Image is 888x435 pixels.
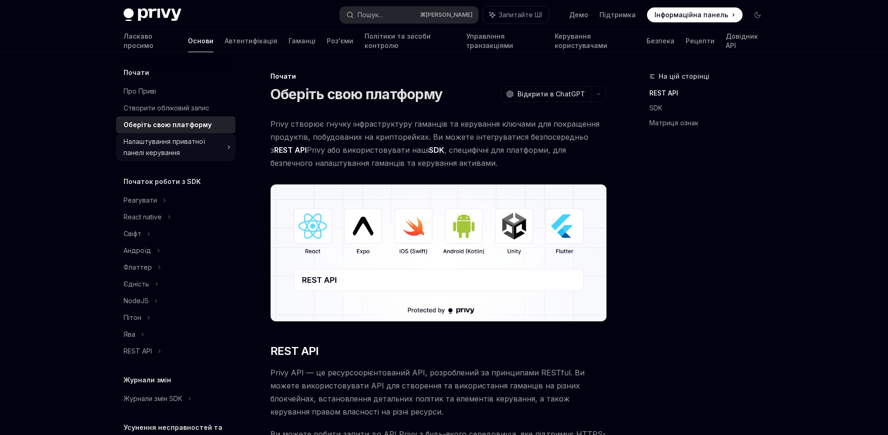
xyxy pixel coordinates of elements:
[124,280,149,288] font: Єдність
[270,119,599,155] font: Privy створює гнучку інфраструктуру гаманців та керування ключами для покращення продуктів, побуд...
[274,145,307,155] font: REST API
[270,368,585,416] font: Privy API — це ресурсоорієнтований API, розроблений за принципами RESTful. Ви можете використовув...
[365,30,455,52] a: Політики та засоби контролю
[647,30,675,52] a: Безпека
[726,32,758,49] font: Довідник API
[654,11,728,19] font: Інформаційна панель
[500,86,591,102] button: Відкрити в ChatGPT
[429,145,444,155] font: SDK
[124,330,135,338] font: Ява
[466,32,513,49] font: Управління транзакціями
[365,32,431,49] font: Політики та засоби контролю
[569,11,588,19] font: Демо
[270,184,606,321] img: зображення/Платформа2.png
[420,11,426,18] font: ⌘
[483,7,549,23] button: Запитайте ШІ
[124,297,149,305] font: NodeJS
[649,104,662,112] font: SDK
[649,119,698,127] font: Матриця ознак
[289,37,316,45] font: Гаманці
[569,10,588,20] a: Демо
[726,30,765,52] a: Довідник API
[327,37,353,45] font: Роз'єми
[188,30,213,52] a: Основи
[358,11,383,19] font: Пошук...
[270,344,319,358] font: REST API
[124,121,212,129] font: Оберіть свою платформу
[649,116,772,130] a: Матриця ознак
[647,37,675,45] font: Безпека
[686,37,715,45] font: Рецепти
[289,30,316,52] a: Гаманці
[124,196,157,204] font: Реагувати
[659,72,709,80] font: На цій сторінці
[124,213,162,221] font: React native
[188,37,213,45] font: Основи
[124,104,209,112] font: Створити обліковий запис
[225,30,277,52] a: Автентифікація
[499,11,542,19] font: Запитайте ШІ
[647,7,743,22] a: Інформаційна панель
[124,394,182,402] font: Журнали змін SDK
[686,30,715,52] a: Рецепти
[649,86,772,101] a: REST API
[116,100,235,116] a: Створити обліковий запис
[270,86,443,102] font: Оберіть свою платформу
[124,263,152,271] font: Флаттер
[327,30,353,52] a: Роз'єми
[225,37,277,45] font: Автентифікація
[124,137,205,156] font: Налаштування приватної панелі керування
[340,7,478,23] button: Пошук...⌘[PERSON_NAME]
[124,177,201,185] font: Початок роботи з SDK
[555,30,635,52] a: Керування користувачами
[599,11,636,19] font: Підтримка
[124,347,152,355] font: REST API
[649,89,678,97] font: REST API
[270,72,296,80] font: Почати
[599,10,636,20] a: Підтримка
[649,101,772,116] a: SDK
[555,32,607,49] font: Керування користувачами
[116,83,235,100] a: Про Приві
[124,32,153,49] font: Ласкаво просимо
[124,8,181,21] img: темний логотип
[124,230,141,238] font: Свіфт
[307,145,429,155] font: Privy або використовувати наші
[466,30,544,52] a: Управління транзакціями
[124,313,141,321] font: Пітон
[124,376,171,384] font: Журнали змін
[517,90,585,98] font: Відкрити в ChatGPT
[116,116,235,133] a: Оберіть свою платформу
[750,7,765,22] button: Увімкнути/вимкнути темний режим
[124,68,149,76] font: Почати
[124,246,151,254] font: Андроїд
[124,30,177,52] a: Ласкаво просимо
[124,87,156,95] font: Про Приві
[426,11,473,18] font: [PERSON_NAME]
